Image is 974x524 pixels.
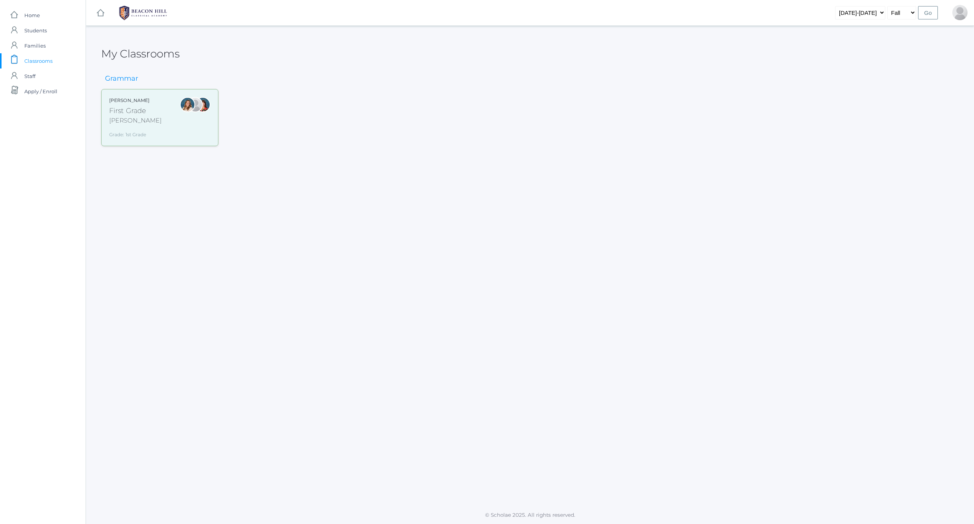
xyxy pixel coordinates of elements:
[24,23,47,38] span: Students
[180,97,195,112] div: Liv Barber
[109,97,162,104] div: [PERSON_NAME]
[918,6,938,19] input: Go
[86,511,974,519] p: © Scholae 2025. All rights reserved.
[109,106,162,116] div: First Grade
[109,116,162,125] div: [PERSON_NAME]
[101,75,142,83] h3: Grammar
[101,48,180,60] h2: My Classrooms
[24,38,46,53] span: Families
[115,3,172,22] img: BHCALogos-05-308ed15e86a5a0abce9b8dd61676a3503ac9727e845dece92d48e8588c001991.png
[188,97,203,112] div: Jaimie Watson
[24,84,57,99] span: Apply / Enroll
[24,8,40,23] span: Home
[195,97,210,112] div: Heather Wallock
[952,5,968,20] div: Tierra Crocker
[24,68,35,84] span: Staff
[24,53,53,68] span: Classrooms
[109,128,162,138] div: Grade: 1st Grade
